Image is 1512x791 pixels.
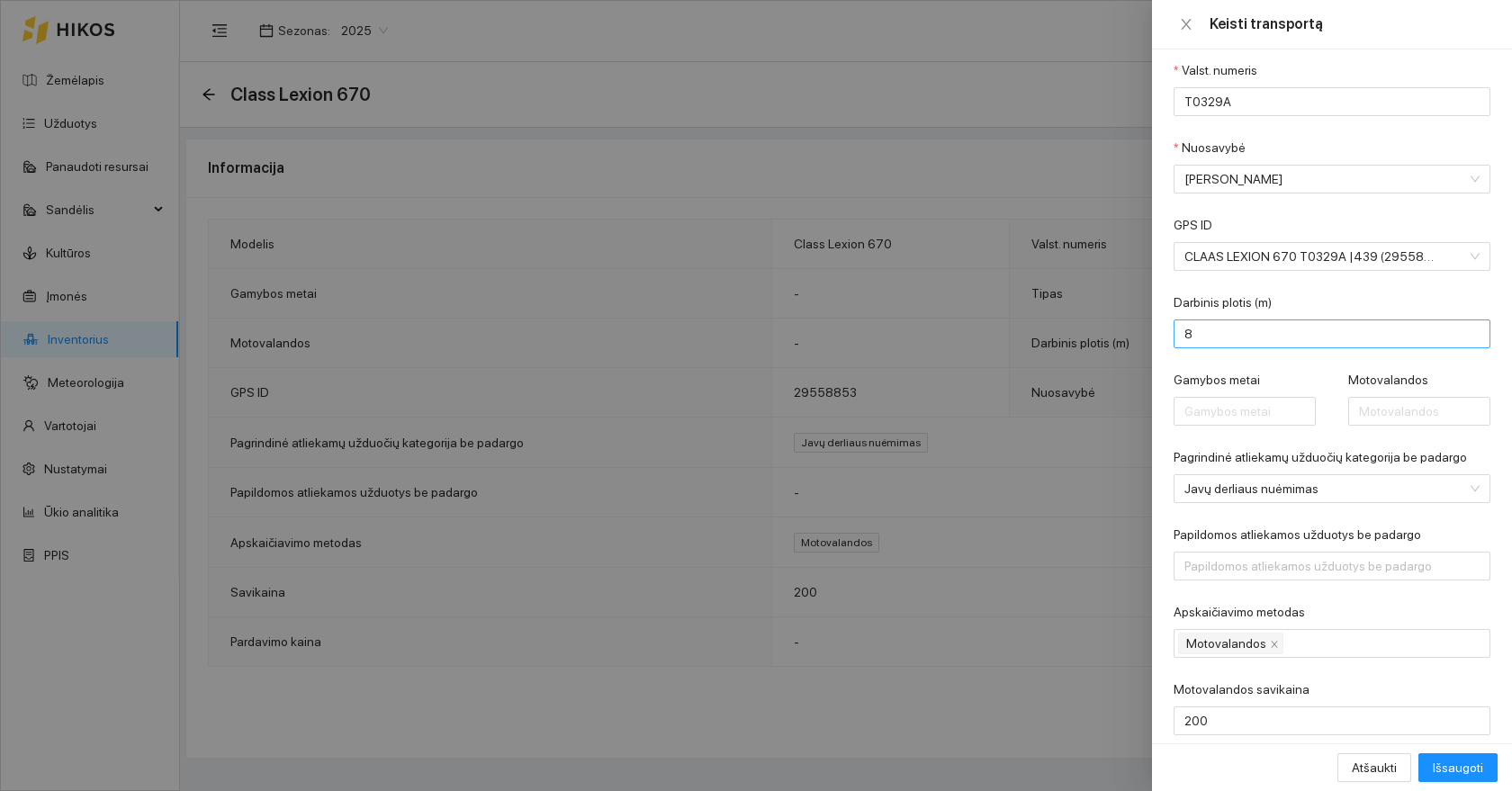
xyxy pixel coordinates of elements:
[1174,680,1309,699] label: Motovalandos savikaina
[1174,16,1199,33] button: Close
[1174,293,1272,312] label: Darbinis plotis (m)
[1179,17,1193,31] span: close
[1270,640,1279,650] span: close
[1174,603,1305,622] label: Apskaičiavimo metodas
[1210,14,1490,34] div: Keisti transportą
[1348,371,1428,390] label: Motovalandos
[1348,397,1490,426] input: Motovalandos
[1352,758,1397,778] span: Atšaukti
[1174,448,1467,467] label: Pagrindinė atliekamų užduočių kategorija be padargo
[1174,139,1246,157] label: Nuosavybė
[1174,371,1260,390] label: Gamybos metai
[1418,753,1498,782] button: Išsaugoti
[1178,633,1283,654] span: Motovalandos
[1174,397,1316,426] input: Gamybos metai
[1174,526,1421,544] label: Papildomos atliekamos užduotys be padargo
[1174,87,1490,116] input: Valst. numeris
[1184,166,1454,193] span: Sigitas Krivickas
[1174,216,1212,235] label: GPS ID
[1337,753,1411,782] button: Atšaukti
[1174,706,1490,735] input: Motovalandos savikaina
[1433,758,1483,778] span: Išsaugoti
[1186,634,1266,653] span: Motovalandos
[1174,319,1490,348] input: Darbinis plotis (m)
[1184,475,1454,502] span: Javų derliaus nuėmimas
[1174,61,1257,80] label: Valst. numeris
[1184,243,1454,270] span: CLAAS LEXION 670 T0329A |439 (29558853)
